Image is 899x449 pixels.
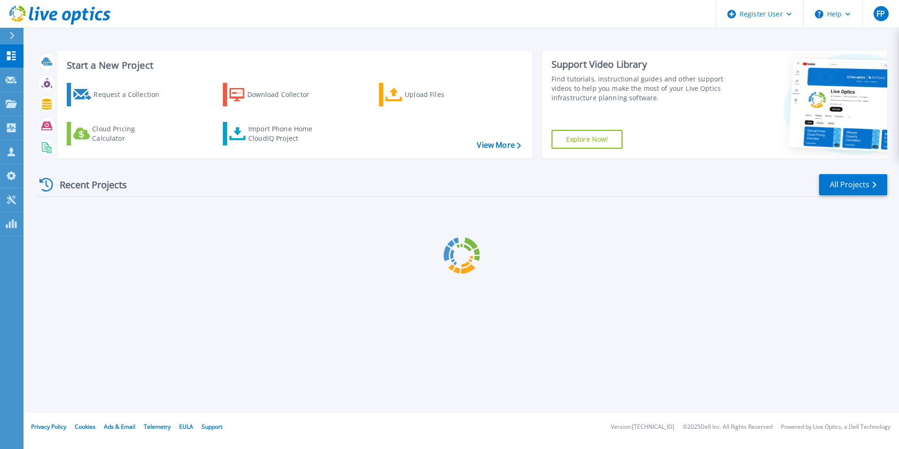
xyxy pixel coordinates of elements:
h3: Start a New Project [67,60,520,71]
li: © 2025 Dell Inc. All Rights Reserved [683,424,773,430]
div: Find tutorials, instructional guides and other support videos to help you make the most of your L... [552,74,727,103]
a: EULA [179,423,193,431]
a: Download Collector [223,83,328,106]
div: Upload Files [405,85,480,104]
a: Explore Now! [552,130,623,149]
div: Import Phone Home CloudIQ Project [248,124,322,143]
a: Support [202,423,222,431]
a: Cookies [75,423,95,431]
div: Cloud Pricing Calculator [92,124,167,143]
a: Upload Files [379,83,484,106]
a: Ads & Email [104,423,135,431]
a: Cloud Pricing Calculator [67,122,172,145]
a: All Projects [819,174,887,195]
div: Recent Projects [36,173,140,196]
span: FP [876,10,885,17]
a: Telemetry [144,423,171,431]
a: Request a Collection [67,83,172,106]
div: Download Collector [247,85,323,104]
div: Support Video Library [552,58,727,71]
li: Version: [TECHNICAL_ID] [611,424,674,430]
a: View More [477,141,520,150]
a: Privacy Policy [31,423,66,431]
li: Powered by Live Optics, a Dell Technology [781,424,891,430]
div: Request a Collection [94,85,169,104]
